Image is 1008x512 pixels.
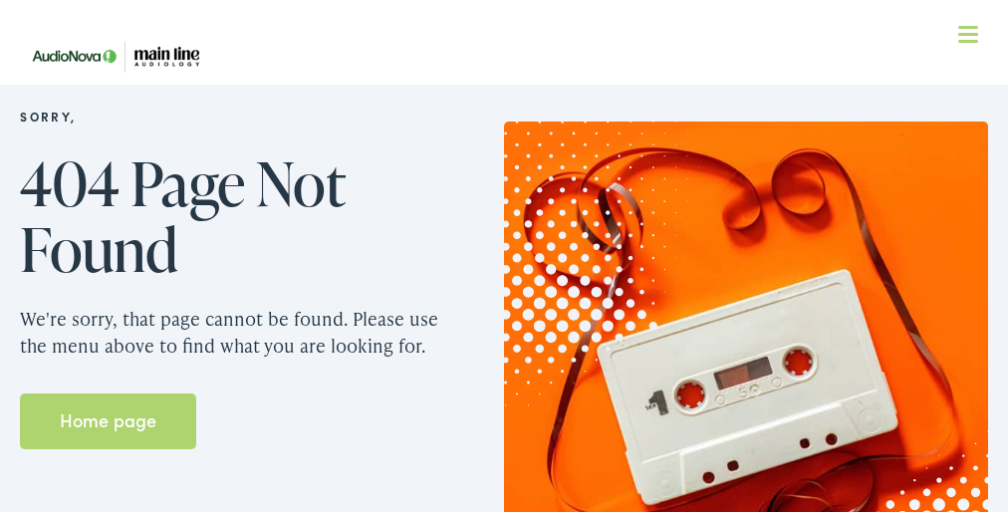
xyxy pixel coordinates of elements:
[20,305,455,359] p: We're sorry, that page cannot be found. Please use the menu above to find what you are looking for.
[20,150,119,216] span: 404
[20,110,455,124] h2: Sorry,
[35,80,988,141] a: What We Offer
[256,150,346,216] span: Not
[335,31,722,429] img: Graphic image with a halftone pattern, contributing to the site's visual design.
[130,150,245,216] span: Page
[20,216,177,282] span: Found
[20,393,196,449] a: Home page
